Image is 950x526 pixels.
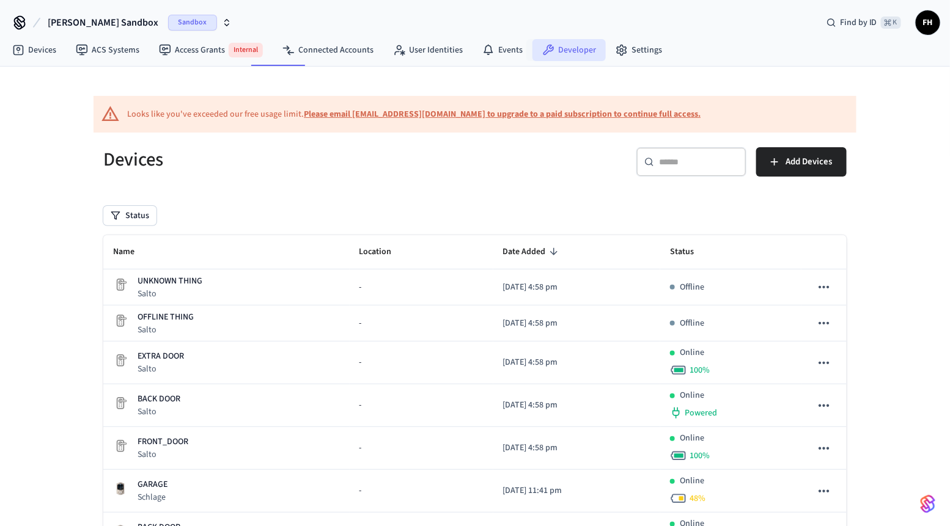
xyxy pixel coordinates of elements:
[916,10,940,35] button: FH
[670,243,710,261] span: Status
[113,481,128,496] img: Schlage Sense Smart Deadbolt with Camelot Trim, Front
[503,399,650,412] p: [DATE] 4:58 pm
[685,407,717,419] span: Powered
[817,12,911,34] div: Find by ID⌘ K
[138,350,184,363] p: EXTRA DOOR
[138,393,180,406] p: BACK DOOR
[273,39,383,61] a: Connected Accounts
[103,147,468,172] h5: Devices
[503,484,650,497] p: [DATE] 11:41 pm
[383,39,473,61] a: User Identities
[113,353,128,368] img: Placeholder Lock Image
[690,450,710,462] span: 100 %
[503,243,562,261] span: Date Added
[229,43,263,57] span: Internal
[168,15,217,31] span: Sandbox
[138,363,184,375] p: Salto
[503,442,650,455] p: [DATE] 4:58 pm
[532,39,606,61] a: Developer
[503,281,650,294] p: [DATE] 4:58 pm
[48,15,158,30] span: [PERSON_NAME] Sandbox
[840,16,877,29] span: Find by ID
[756,147,847,177] button: Add Devices
[680,389,704,402] p: Online
[606,39,672,61] a: Settings
[680,346,704,359] p: Online
[138,436,188,448] p: FRONT_DOOR
[149,38,273,62] a: Access GrantsInternal
[66,39,149,61] a: ACS Systems
[359,484,362,497] span: -
[680,281,704,294] p: Offline
[138,448,188,461] p: Salto
[359,317,362,330] span: -
[359,442,362,455] span: -
[138,406,180,418] p: Salto
[881,16,901,29] span: ⌘ K
[113,396,128,411] img: Placeholder Lock Image
[786,154,832,170] span: Add Devices
[503,356,650,369] p: [DATE] 4:58 pm
[690,492,705,505] span: 48 %
[127,108,701,121] div: Looks like you've exceeded our free usage limit.
[359,243,408,261] span: Location
[138,275,202,288] p: UNKNOWN THING
[359,356,362,369] span: -
[138,478,168,491] p: GARAGE
[113,277,128,292] img: Placeholder Lock Image
[138,491,168,503] p: Schlage
[680,475,704,488] p: Online
[304,108,701,120] a: Please email [EMAIL_ADDRESS][DOMAIN_NAME] to upgrade to a paid subscription to continue full access.
[113,439,128,453] img: Placeholder Lock Image
[113,313,128,328] img: Placeholder Lock Image
[690,364,710,376] span: 100 %
[503,317,650,330] p: [DATE] 4:58 pm
[473,39,532,61] a: Events
[113,243,150,261] span: Name
[138,324,194,336] p: Salto
[680,432,704,445] p: Online
[359,399,362,412] span: -
[359,281,362,294] span: -
[921,494,935,514] img: SeamLogoGradient.69752ec5.svg
[2,39,66,61] a: Devices
[138,311,194,324] p: OFFLINE THING
[680,317,704,330] p: Offline
[103,206,156,225] button: Status
[917,12,939,34] span: FH
[138,288,202,300] p: Salto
